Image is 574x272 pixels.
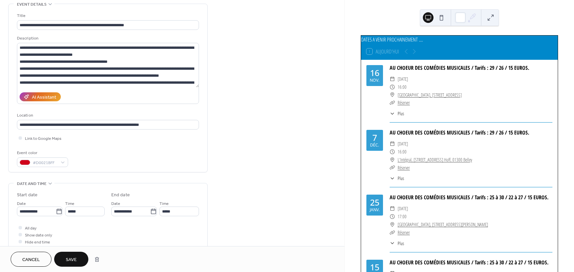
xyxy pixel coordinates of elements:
div: ​ [390,148,395,156]
div: ​ [390,91,395,99]
div: Title [17,12,198,19]
a: [GEOGRAPHIC_DATA], [STREET_ADDRESS][PERSON_NAME] [398,221,488,228]
div: ​ [390,83,395,91]
span: Hide end time [25,239,50,246]
div: ​ [390,228,395,236]
a: Réserver [398,99,410,106]
button: AI Assistant [20,92,61,101]
button: ​Plus [390,240,404,247]
div: déc. [370,143,379,147]
div: ​ [390,110,395,117]
div: AI Assistant [32,94,56,101]
div: ​ [390,99,395,107]
button: Save [54,252,88,267]
span: Link to Google Maps [25,135,61,142]
div: nov. [370,78,379,83]
a: AU CHOEUR DES COMÉDIES MUSICALES / Tarifs : 29 / 26 / 15 EUROS. [390,129,529,136]
div: ​ [390,156,395,164]
div: ​ [390,140,395,148]
span: Time [159,200,169,207]
span: Date [111,200,120,207]
span: 16:00 [398,148,407,156]
button: ​Plus [390,175,404,182]
div: ​ [390,164,395,172]
div: 16 [370,69,379,77]
span: Cancel [22,256,40,263]
div: Location [17,112,198,119]
button: Cancel [11,252,51,267]
a: L'Intégral, [STREET_ADDRESS] Hoff, 01300 Belley [398,156,472,164]
div: ​ [390,75,395,83]
div: 7 [372,134,377,142]
div: Description [17,35,198,42]
a: Réserver [398,164,410,171]
a: [GEOGRAPHIC_DATA], [STREET_ADDRESS] [398,91,462,99]
div: DATES A VENIR PROCHAINEMENT .... [361,36,558,44]
div: ​ [390,205,395,213]
span: Plus [398,110,404,117]
a: Réserver [398,229,410,235]
div: Start date [17,192,38,199]
span: Event details [17,1,47,8]
div: ​ [390,213,395,221]
span: [DATE] [398,140,408,148]
div: 15 [370,263,379,271]
span: [DATE] [398,75,408,83]
span: Date [17,200,26,207]
div: ​ [390,240,395,247]
span: Date and time [17,180,47,187]
button: ​Plus [390,110,404,117]
div: janv. [370,208,380,212]
div: ​ [390,221,395,228]
a: AU CHOEUR DES COMÉDIES MUSICALES / Tarifs : 29 / 26 / 15 EUROS. [390,64,529,71]
span: [DATE] [398,205,408,213]
div: End date [111,192,130,199]
span: Show date only [25,232,52,239]
span: #D0021BFF [33,159,57,166]
div: 25 [370,198,379,207]
span: Save [66,256,77,263]
span: 16:00 [398,83,407,91]
div: Event color [17,149,67,156]
span: All day [25,225,37,232]
div: ​ [390,175,395,182]
a: AU CHOEUR DES COMÉDIES MUSICALES / Tarifs : 25 à 30 / 22 à 27 / 15 EUROS. [390,194,548,201]
span: Plus [398,175,404,182]
a: AU CHOEUR DES COMÉDIES MUSICALES / Tarifs : 25 à 30 / 22 à 27 / 15 EUROS. [390,259,548,266]
span: 17:00 [398,213,407,221]
span: Plus [398,240,404,247]
span: Time [65,200,74,207]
